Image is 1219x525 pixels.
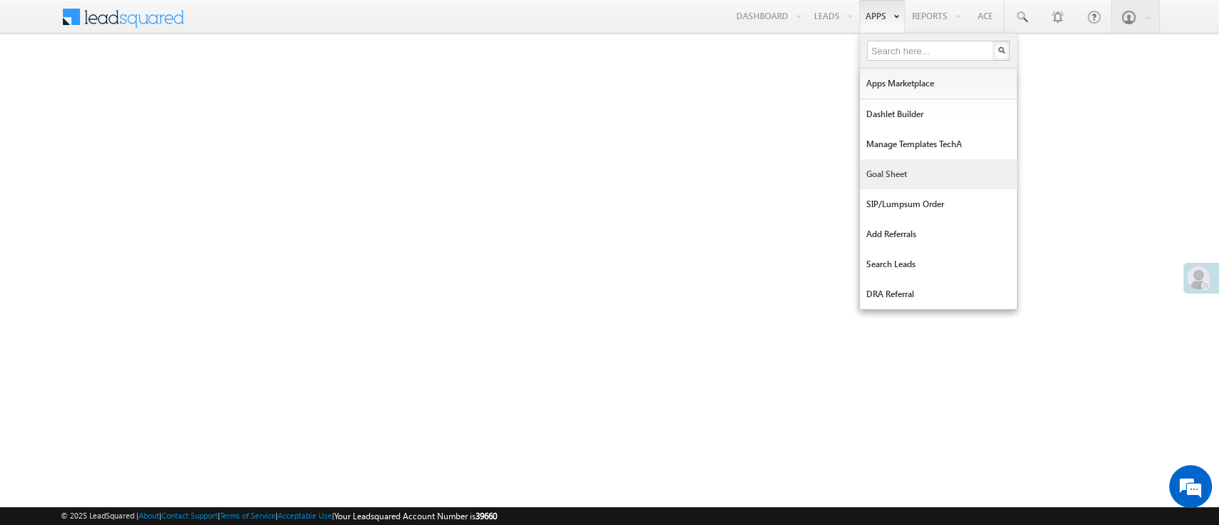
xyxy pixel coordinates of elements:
a: Acceptable Use [278,511,332,520]
a: Contact Support [161,511,218,520]
a: Search Leads [860,249,1017,279]
span: Your Leadsquared Account Number is [334,511,497,521]
div: Minimize live chat window [234,7,269,41]
a: About [139,511,159,520]
img: Search [998,46,1005,54]
a: SIP/Lumpsum Order [860,189,1017,219]
em: Start Chat [194,413,259,432]
a: Goal Sheet [860,159,1017,189]
a: DRA Referral [860,279,1017,309]
img: d_60004797649_company_0_60004797649 [24,75,60,94]
input: Search here... [867,41,995,61]
a: Terms of Service [220,511,276,520]
a: Dashlet Builder [860,99,1017,129]
a: Manage Templates TechA [860,129,1017,159]
textarea: Type your message and hit 'Enter' [19,132,261,401]
span: © 2025 LeadSquared | | | | | [61,509,497,523]
div: Chat with us now [74,75,240,94]
a: Add Referrals [860,219,1017,249]
a: Apps Marketplace [860,69,1017,99]
span: 39660 [476,511,497,521]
